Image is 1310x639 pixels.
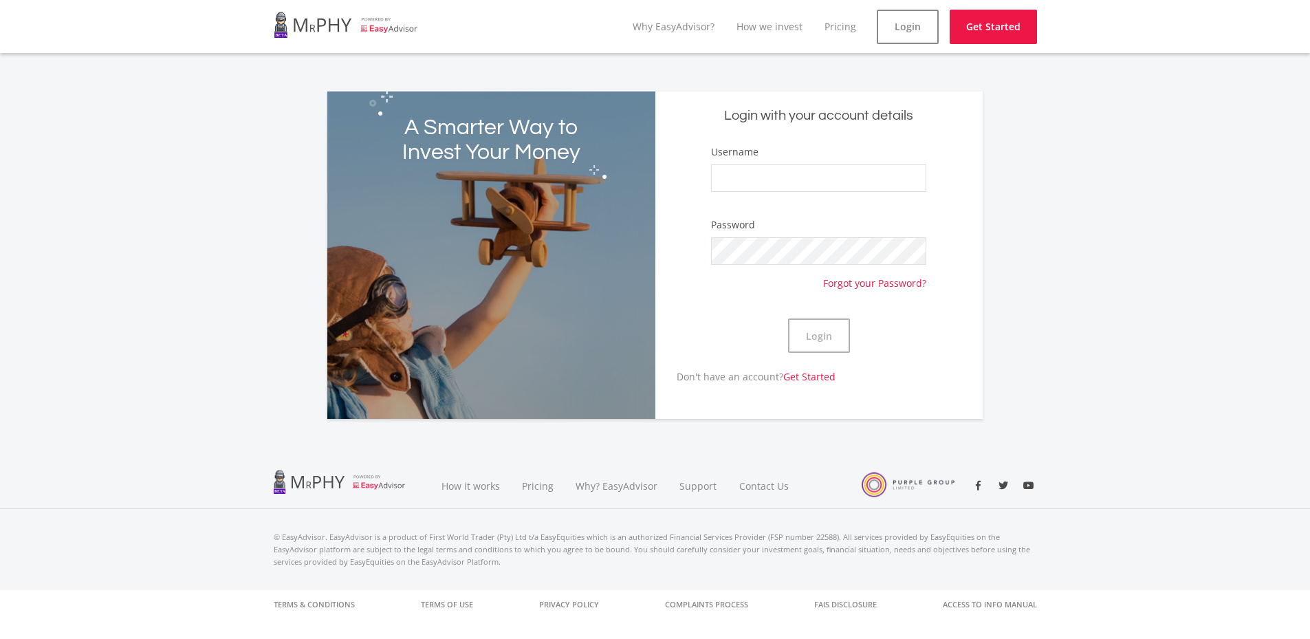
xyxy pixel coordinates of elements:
[736,20,803,33] a: How we invest
[511,463,565,509] a: Pricing
[823,265,926,290] a: Forgot your Password?
[877,10,939,44] a: Login
[274,590,355,619] a: Terms & Conditions
[665,590,748,619] a: Complaints Process
[814,590,877,619] a: FAIS Disclosure
[393,116,590,165] h2: A Smarter Way to Invest Your Money
[950,10,1037,44] a: Get Started
[565,463,668,509] a: Why? EasyAdvisor
[783,370,836,383] a: Get Started
[274,531,1037,568] p: © EasyAdvisor. EasyAdvisor is a product of First World Trader (Pty) Ltd t/a EasyEquities which is...
[633,20,714,33] a: Why EasyAdvisor?
[539,590,599,619] a: Privacy Policy
[943,590,1037,619] a: Access to Info Manual
[825,20,856,33] a: Pricing
[788,318,850,353] button: Login
[668,463,728,509] a: Support
[728,463,801,509] a: Contact Us
[655,369,836,384] p: Don't have an account?
[421,590,473,619] a: Terms of Use
[430,463,511,509] a: How it works
[666,107,972,125] h5: Login with your account details
[711,218,755,232] label: Password
[711,145,758,159] label: Username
